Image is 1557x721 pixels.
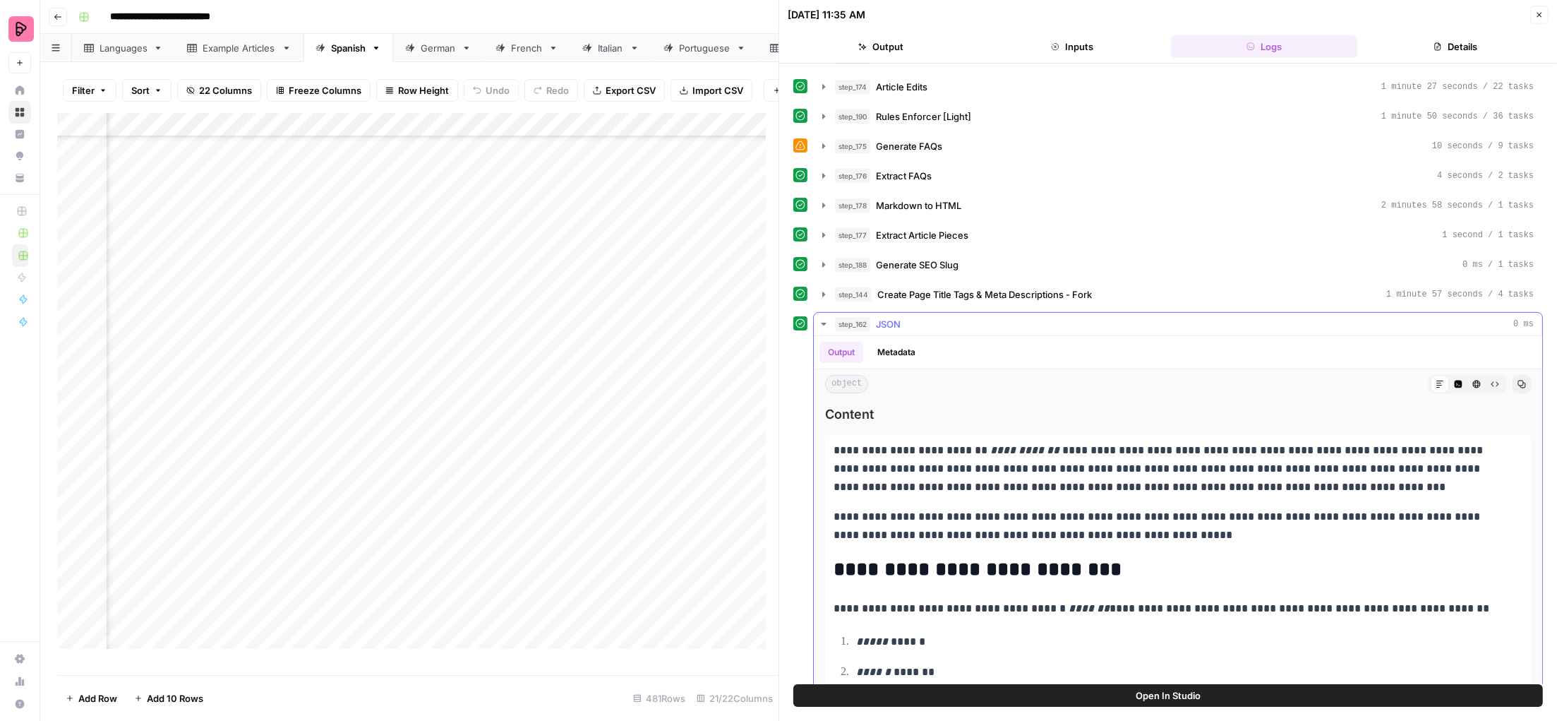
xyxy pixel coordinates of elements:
[8,145,31,167] a: Opportunities
[651,34,758,62] a: Portuguese
[835,287,872,302] span: step_144
[126,687,212,710] button: Add 10 Rows
[793,684,1543,707] button: Open In Studio
[1136,689,1201,703] span: Open In Studio
[835,228,870,242] span: step_177
[1381,110,1534,123] span: 1 minute 50 seconds / 36 tasks
[814,194,1542,217] button: 2 minutes 58 seconds / 1 tasks
[814,336,1542,689] div: 0 ms
[876,228,968,242] span: Extract Article Pieces
[584,79,665,102] button: Export CSV
[8,123,31,145] a: Insights
[691,687,778,710] div: 21/22 Columns
[876,80,927,94] span: Article Edits
[199,83,252,97] span: 22 Columns
[1363,35,1549,58] button: Details
[692,83,743,97] span: Import CSV
[606,83,656,97] span: Export CSV
[627,687,691,710] div: 481 Rows
[100,41,148,55] div: Languages
[1171,35,1357,58] button: Logs
[486,83,510,97] span: Undo
[758,34,864,62] a: ChangeLog
[63,79,116,102] button: Filter
[671,79,752,102] button: Import CSV
[980,35,1166,58] button: Inputs
[814,76,1542,98] button: 1 minute 27 seconds / 22 tasks
[72,34,175,62] a: Languages
[289,83,361,97] span: Freeze Columns
[835,80,870,94] span: step_174
[1432,140,1534,153] span: 10 seconds / 9 tasks
[814,165,1542,187] button: 4 seconds / 2 tasks
[8,648,31,670] a: Settings
[147,691,203,705] span: Add 10 Rows
[876,139,942,153] span: Generate FAQs
[376,79,458,102] button: Row Height
[819,342,863,363] button: Output
[814,283,1542,306] button: 1 minute 57 seconds / 4 tasks
[175,34,303,62] a: Example Articles
[814,313,1542,335] button: 0 ms
[835,198,870,213] span: step_178
[8,16,34,42] img: Preply Logo
[1381,199,1534,212] span: 2 minutes 58 seconds / 1 tasks
[1437,169,1534,182] span: 4 seconds / 2 tasks
[177,79,261,102] button: 22 Columns
[72,83,95,97] span: Filter
[1381,81,1534,93] span: 1 minute 27 seconds / 22 tasks
[814,105,1542,128] button: 1 minute 50 seconds / 36 tasks
[267,79,371,102] button: Freeze Columns
[825,375,868,393] span: object
[203,41,276,55] div: Example Articles
[122,79,172,102] button: Sort
[78,691,117,705] span: Add Row
[814,254,1542,276] button: 0 ms / 1 tasks
[876,258,958,272] span: Generate SEO Slug
[835,109,870,124] span: step_190
[835,169,870,183] span: step_176
[876,317,901,331] span: JSON
[835,258,870,272] span: step_188
[570,34,651,62] a: Italian
[814,224,1542,246] button: 1 second / 1 tasks
[8,693,31,715] button: Help + Support
[835,139,870,153] span: step_175
[877,287,1092,302] span: Create Page Title Tags & Meta Descriptions - Fork
[1513,318,1534,330] span: 0 ms
[483,34,570,62] a: French
[1386,288,1534,301] span: 1 minute 57 seconds / 4 tasks
[825,405,1531,424] span: Content
[869,342,924,363] button: Metadata
[57,687,126,710] button: Add Row
[788,8,865,22] div: [DATE] 11:35 AM
[8,79,31,102] a: Home
[393,34,483,62] a: German
[8,670,31,693] a: Usage
[876,109,971,124] span: Rules Enforcer [Light]
[814,135,1542,157] button: 10 seconds / 9 tasks
[131,83,150,97] span: Sort
[876,198,961,213] span: Markdown to HTML
[511,41,543,55] div: French
[1442,229,1534,242] span: 1 second / 1 tasks
[8,167,31,189] a: Your Data
[421,41,456,55] div: German
[8,101,31,124] a: Browse
[598,41,624,55] div: Italian
[788,35,974,58] button: Output
[331,41,366,55] div: Spanish
[876,169,932,183] span: Extract FAQs
[1462,258,1534,271] span: 0 ms / 1 tasks
[546,83,569,97] span: Redo
[524,79,578,102] button: Redo
[464,79,519,102] button: Undo
[679,41,731,55] div: Portuguese
[303,34,393,62] a: Spanish
[8,11,31,47] button: Workspace: Preply
[835,317,870,331] span: step_162
[398,83,449,97] span: Row Height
